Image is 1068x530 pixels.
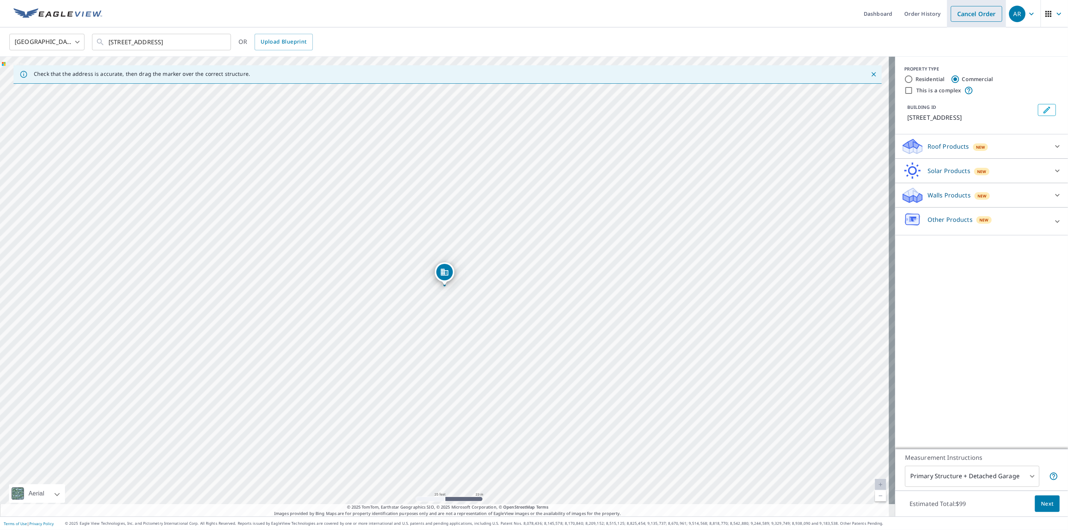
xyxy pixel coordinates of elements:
[536,504,549,510] a: Terms
[9,484,65,503] div: Aerial
[901,137,1062,155] div: Roof ProductsNew
[907,113,1035,122] p: [STREET_ADDRESS]
[977,193,987,199] span: New
[347,504,549,510] span: © 2025 TomTom, Earthstar Geographics SIO, © 2025 Microsoft Corporation, ©
[26,484,47,503] div: Aerial
[977,169,987,175] span: New
[901,162,1062,180] div: Solar ProductsNew
[875,490,886,501] a: Current Level 20, Zoom Out
[1009,6,1026,22] div: AR
[916,75,945,83] label: Residential
[928,142,969,151] p: Roof Products
[901,186,1062,204] div: Walls ProductsNew
[4,521,27,526] a: Terms of Use
[951,6,1002,22] a: Cancel Order
[904,495,972,512] p: Estimated Total: $99
[979,217,989,223] span: New
[904,66,1059,72] div: PROPERTY TYPE
[875,479,886,490] a: Current Level 20, Zoom In Disabled
[261,37,306,47] span: Upload Blueprint
[255,34,312,50] a: Upload Blueprint
[65,521,1064,526] p: © 2025 Eagle View Technologies, Inc. and Pictometry International Corp. All Rights Reserved. Repo...
[905,453,1058,462] p: Measurement Instructions
[1049,472,1058,481] span: Your report will include the primary structure and a detached garage if one exists.
[1038,104,1056,116] button: Edit building 1
[976,144,985,150] span: New
[4,521,54,526] p: |
[9,32,84,53] div: [GEOGRAPHIC_DATA]
[503,504,535,510] a: OpenStreetMap
[14,8,102,20] img: EV Logo
[869,69,879,79] button: Close
[109,32,216,53] input: Search by address or latitude-longitude
[238,34,313,50] div: OR
[1041,499,1054,509] span: Next
[435,262,454,286] div: Dropped pin, building 1, Commercial property, 832 121st St SW Everett, WA 98204
[928,166,970,175] p: Solar Products
[34,71,250,77] p: Check that the address is accurate, then drag the marker over the correct structure.
[901,211,1062,232] div: Other ProductsNew
[1035,495,1060,512] button: Next
[29,521,54,526] a: Privacy Policy
[907,104,936,110] p: BUILDING ID
[928,191,971,200] p: Walls Products
[916,87,961,94] label: This is a complex
[928,215,973,224] p: Other Products
[962,75,993,83] label: Commercial
[905,466,1039,487] div: Primary Structure + Detached Garage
